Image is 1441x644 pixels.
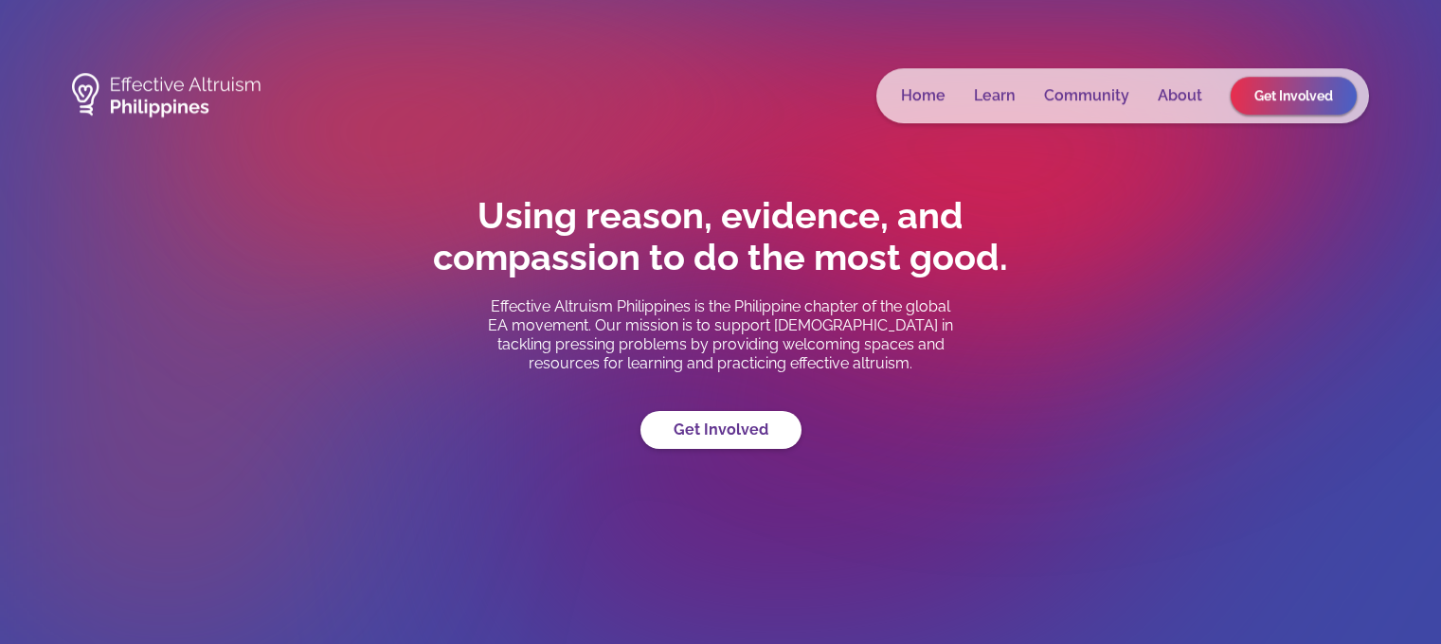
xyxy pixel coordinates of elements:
a: Get Involved [640,411,802,449]
a: Get Involved [1231,77,1357,115]
a: Home [901,86,946,105]
a: Community [1044,86,1129,105]
a: Learn [974,86,1016,105]
h1: Using reason, evidence, and compassion to do the most good. [389,195,1053,278]
a: About [1158,86,1202,105]
span: Get Involved [1254,88,1333,103]
p: Effective Altruism Philippines is the Philippine chapter of the global EA movement. Our mission i... [484,297,958,373]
